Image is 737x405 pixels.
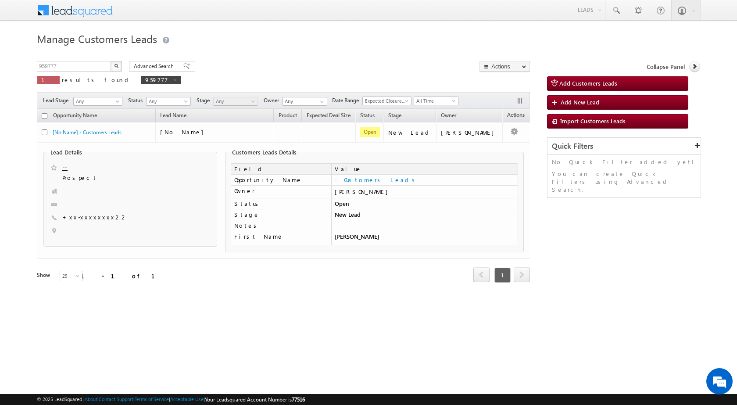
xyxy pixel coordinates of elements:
[647,63,685,71] span: Collapse Panel
[62,213,128,222] span: +xx-xxxxxxxx22
[231,163,331,175] td: Field
[414,97,456,105] span: All Time
[503,110,529,122] span: Actions
[147,97,188,105] span: Any
[362,97,411,105] a: Expected Closure Date
[283,97,327,106] input: Type to Search
[331,163,518,175] td: Value
[331,242,518,253] td: 959777
[46,46,147,57] div: Chat with us now
[99,396,133,402] a: Contact Support
[561,98,599,106] span: Add New Lead
[114,64,118,68] img: Search
[332,97,362,104] span: Date Range
[197,97,213,104] span: Stage
[213,97,258,106] a: Any
[335,188,515,196] div: [PERSON_NAME]
[134,62,176,70] span: Advanced Search
[302,111,355,122] a: Expected Deal Size
[60,271,82,281] a: 25
[494,268,511,283] span: 1
[360,127,380,137] span: Open
[473,268,490,282] a: prev
[315,97,326,106] a: Show All Items
[331,209,518,220] td: New Lead
[48,149,84,156] legend: Lead Details
[205,396,305,403] span: Your Leadsquared Account Number is
[37,32,157,46] span: Manage Customers Leads
[231,242,331,253] td: Opportunity ID
[160,128,208,136] span: [No Name]
[73,97,122,106] a: Any
[441,112,456,118] span: Owner
[135,396,169,402] a: Terms of Service
[384,111,406,122] a: Stage
[441,129,498,136] div: [PERSON_NAME]
[335,176,418,183] a: - Customers Leads
[119,270,159,282] em: Start Chat
[473,267,490,282] span: prev
[231,186,331,198] td: Owner
[231,209,331,220] td: Stage
[81,271,165,281] div: 1 - 1 of 1
[170,396,204,402] a: Acceptable Use
[41,76,55,83] span: 1
[214,97,255,105] span: Any
[231,198,331,209] td: Status
[279,112,297,118] span: Product
[388,129,432,136] div: New Lead
[53,112,97,118] span: Opportunity Name
[230,149,299,156] legend: Customers Leads Details
[145,76,168,83] span: 959777
[292,396,305,403] span: 77516
[11,81,160,263] textarea: Type your message and hit 'Enter'
[37,395,305,404] span: © 2025 LeadSquared | | | | |
[62,163,68,172] a: --
[49,111,101,122] a: Opportunity Name
[388,112,401,118] span: Stage
[559,79,617,87] span: Add Customers Leads
[156,111,191,122] span: Lead Name
[144,4,165,25] div: Minimize live chat window
[53,129,122,136] a: [No Name] - Customers Leads
[547,138,701,155] div: Quick Filters
[43,97,72,104] span: Lead Stage
[514,268,530,282] a: next
[37,271,53,279] div: Show
[331,231,518,242] td: [PERSON_NAME]
[264,97,283,104] span: Owner
[231,175,331,186] td: Opportunity Name
[62,174,168,183] span: Prospect
[146,97,191,106] a: Any
[479,61,530,72] button: Actions
[356,111,379,122] a: Status
[363,97,408,105] span: Expected Closure Date
[331,198,518,209] td: Open
[42,113,47,119] input: Check all records
[60,272,83,280] span: 25
[231,220,331,231] td: Notes
[62,76,132,83] span: results found
[128,97,146,104] span: Status
[552,158,696,166] p: No Quick Filter added yet!
[514,267,530,282] span: next
[307,112,351,118] span: Expected Deal Size
[231,231,331,242] td: First Name
[552,170,696,194] p: You can create Quick Filters using Advanced Search.
[85,396,97,402] a: About
[560,117,626,125] span: Import Customers Leads
[15,46,37,57] img: d_60004797649_company_0_60004797649
[74,97,119,105] span: Any
[414,97,458,105] a: All Time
